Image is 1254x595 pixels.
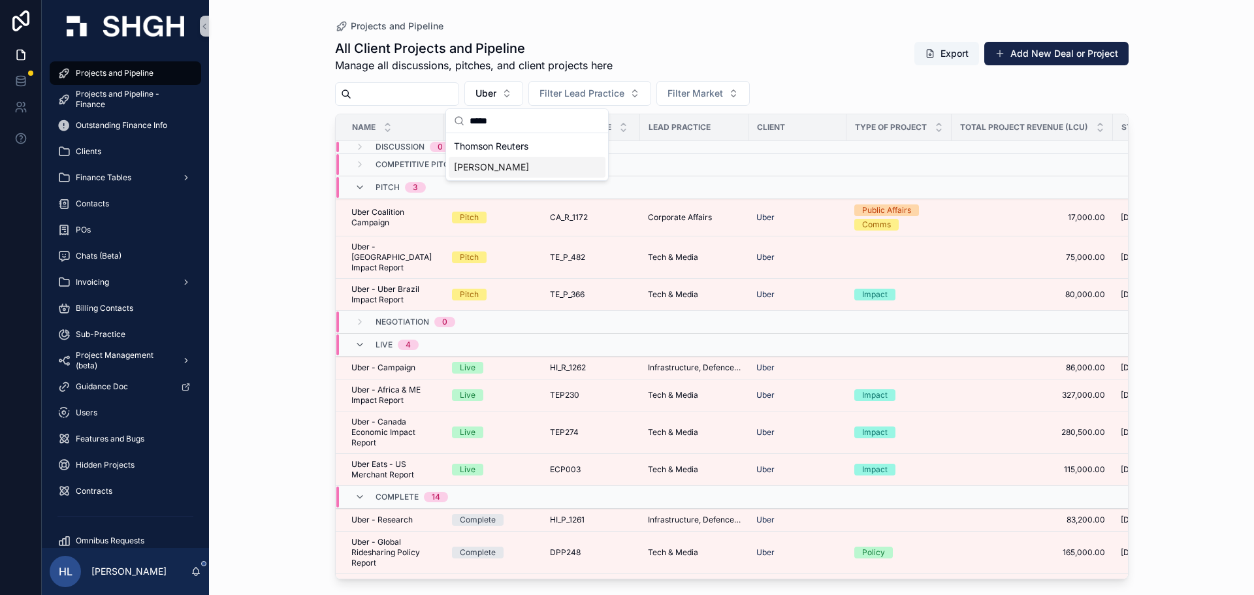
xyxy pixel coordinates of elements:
a: Add New Deal or Project [984,42,1129,65]
span: TE_P_366 [550,289,585,300]
a: ECP003 [550,464,632,475]
a: Uber [756,289,775,300]
a: Contracts [50,479,201,503]
span: 75,000.00 [959,252,1105,263]
span: Start Date [1121,122,1170,133]
a: 280,500.00 [959,427,1105,438]
span: Filter Lead Practice [539,87,624,100]
a: 86,000.00 [959,362,1105,373]
a: [DATE] [1121,212,1203,223]
a: Invoicing [50,270,201,294]
div: Public Affairs [862,204,911,216]
span: HI_P_1261 [550,515,585,525]
a: Uber - Uber Brazil Impact Report [351,284,436,305]
span: Complete [376,492,419,502]
a: 165,000.00 [959,547,1105,558]
span: Name [352,122,376,133]
a: [DATE] [1121,427,1203,438]
a: Billing Contacts [50,297,201,320]
a: Uber Coalition Campaign [351,207,436,228]
a: Complete [452,514,534,526]
a: Public AffairsComms [854,204,944,231]
a: Uber [756,252,775,263]
a: 115,000.00 [959,464,1105,475]
div: Live [460,362,475,374]
button: Export [914,42,979,65]
a: 83,200.00 [959,515,1105,525]
span: Contacts [76,199,109,209]
span: Projects and Pipeline [76,68,153,78]
a: TE_P_482 [550,252,632,263]
span: Invoicing [76,277,109,287]
a: CA_R_1172 [550,212,632,223]
a: [DATE] [1121,390,1203,400]
span: Uber - Canada Economic Impact Report [351,417,436,448]
a: [DATE] [1121,289,1203,300]
a: Live [452,389,534,401]
a: Uber [756,212,839,223]
span: Projects and Pipeline - Finance [76,89,188,110]
div: 3 [413,182,418,193]
a: Tech & Media [648,289,741,300]
div: Suggestions [446,133,608,180]
a: TE_P_366 [550,289,632,300]
div: 14 [432,492,440,502]
div: 0 [438,142,443,152]
span: Sub-Practice [76,329,125,340]
span: Uber [756,464,775,475]
div: Live [460,426,475,438]
a: Project Management (beta) [50,349,201,372]
span: Clients [76,146,101,157]
a: [DATE] [1121,464,1203,475]
a: Live [452,464,534,475]
a: Uber - [GEOGRAPHIC_DATA] Impact Report [351,242,436,273]
span: Tech & Media [648,289,698,300]
div: Live [460,464,475,475]
a: Sub-Practice [50,323,201,346]
div: Pitch [460,289,479,300]
a: 17,000.00 [959,212,1105,223]
span: Client [757,122,785,133]
div: Pitch [460,212,479,223]
span: Discussion [376,142,425,152]
a: Uber [756,427,839,438]
span: Hidden Projects [76,460,135,470]
div: Impact [862,289,888,300]
a: [DATE] [1121,547,1203,558]
span: Uber [475,87,496,100]
h1: All Client Projects and Pipeline [335,39,613,57]
a: Policy [854,547,944,558]
span: Contracts [76,486,112,496]
span: Tech & Media [648,547,698,558]
span: Billing Contacts [76,303,133,314]
div: Impact [862,389,888,401]
a: 327,000.00 [959,390,1105,400]
a: Tech & Media [648,547,741,558]
span: Uber [756,547,775,558]
span: Thomson Reuters [454,140,528,153]
a: Users [50,401,201,425]
span: Chats (Beta) [76,251,121,261]
span: Tech & Media [648,464,698,475]
span: [DATE] [1121,515,1146,525]
a: Corporate Affairs [648,212,741,223]
a: Uber - Campaign [351,362,436,373]
a: Impact [854,426,944,438]
a: Omnibus Requests [50,529,201,553]
a: Contacts [50,192,201,216]
a: Features and Bugs [50,427,201,451]
div: scrollable content [42,52,209,548]
a: Guidance Doc [50,375,201,398]
span: Uber [756,427,775,438]
div: Pitch [460,251,479,263]
a: 80,000.00 [959,289,1105,300]
span: Guidance Doc [76,381,128,392]
a: Uber - Africa & ME Impact Report [351,385,436,406]
a: Hidden Projects [50,453,201,477]
span: [DATE] [1121,427,1146,438]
